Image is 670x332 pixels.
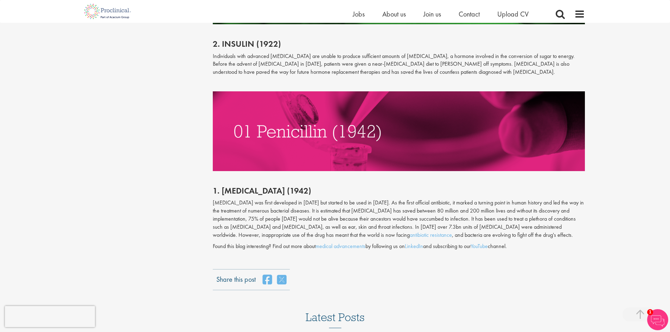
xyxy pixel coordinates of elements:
[647,309,668,330] img: Chatbot
[459,9,480,19] a: Contact
[5,306,95,327] iframe: reCAPTCHA
[647,309,653,315] span: 1
[263,274,272,285] a: share on facebook
[405,242,423,250] a: LinkedIn
[216,274,256,279] label: Share this post
[213,186,585,195] h2: 1. [MEDICAL_DATA] (1942)
[471,242,488,250] a: YouTube
[382,9,406,19] a: About us
[277,274,286,285] a: share on twitter
[213,52,585,77] p: Individuals with advanced [MEDICAL_DATA] are unable to produce sufficient amounts of [MEDICAL_DAT...
[410,231,452,239] a: antibiotic resistance
[497,9,529,19] a: Upload CV
[213,39,585,48] h2: 2. Insulin (1922)
[315,242,365,250] a: medical advancements
[213,91,585,171] img: PENICILLIN (1942)
[306,311,365,328] h3: Latest Posts
[423,9,441,19] a: Join us
[353,9,365,19] a: Jobs
[213,199,585,239] p: [MEDICAL_DATA] was first developed in [DATE] but started to be used in [DATE]. As the first offic...
[213,242,585,250] p: Found this blog interesting? Find out more about by following us on and subscribing to our channel.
